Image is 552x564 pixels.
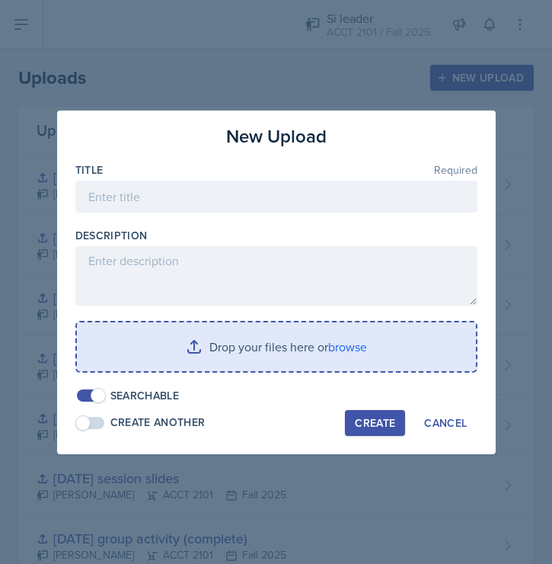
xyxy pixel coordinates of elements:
div: Cancel [424,417,467,429]
button: Create [345,410,405,436]
span: Required [434,165,477,175]
div: Searchable [110,388,180,404]
input: Enter title [75,181,477,213]
div: Create Another [110,415,206,431]
div: Create [355,417,395,429]
button: Cancel [414,410,477,436]
label: Description [75,228,148,243]
h3: New Upload [226,123,327,150]
label: Title [75,162,104,178]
